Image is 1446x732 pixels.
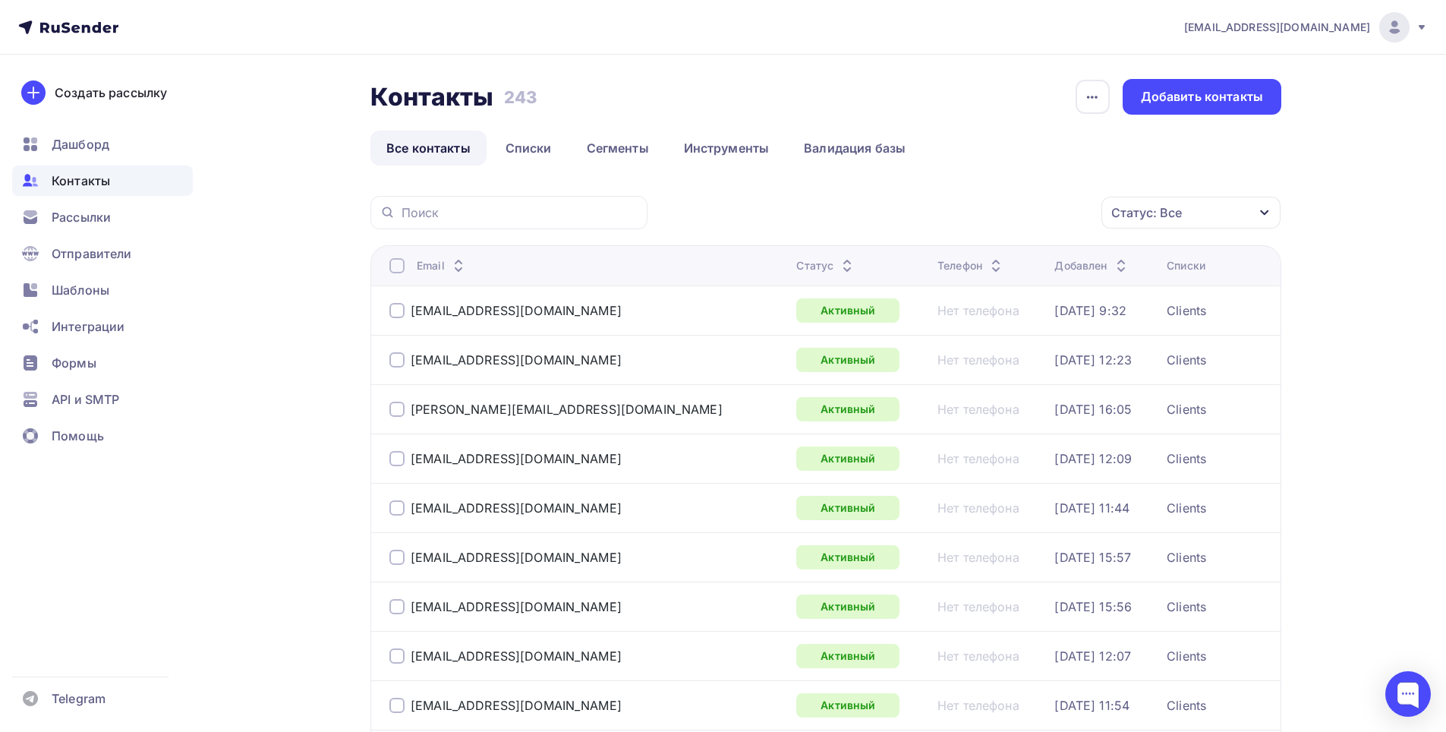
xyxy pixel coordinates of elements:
[52,390,119,409] span: API и SMTP
[411,648,622,664] a: [EMAIL_ADDRESS][DOMAIN_NAME]
[1167,402,1206,417] a: Clients
[937,451,1019,466] a: Нет телефона
[490,131,568,166] a: Списки
[55,84,167,102] div: Создать рассылку
[1054,500,1129,516] a: [DATE] 11:44
[1054,352,1132,368] a: [DATE] 12:23
[504,87,537,108] h3: 243
[52,208,111,226] span: Рассылки
[796,446,899,471] a: Активный
[12,129,193,159] a: Дашборд
[411,352,622,368] a: [EMAIL_ADDRESS][DOMAIN_NAME]
[937,599,1019,614] div: Нет телефона
[1054,698,1129,713] div: [DATE] 11:54
[411,550,622,565] a: [EMAIL_ADDRESS][DOMAIN_NAME]
[1167,303,1206,318] a: Clients
[411,698,622,713] a: [EMAIL_ADDRESS][DOMAIN_NAME]
[1054,599,1132,614] a: [DATE] 15:56
[1167,500,1206,516] a: Clients
[12,202,193,232] a: Рассылки
[411,599,622,614] a: [EMAIL_ADDRESS][DOMAIN_NAME]
[12,348,193,378] a: Формы
[370,131,487,166] a: Все контакты
[1167,550,1206,565] a: Clients
[796,348,899,372] div: Активный
[1054,303,1126,318] a: [DATE] 9:32
[12,238,193,269] a: Отправители
[1141,88,1263,106] div: Добавить контакты
[796,397,899,421] a: Активный
[411,402,723,417] a: [PERSON_NAME][EMAIL_ADDRESS][DOMAIN_NAME]
[796,298,899,323] div: Активный
[796,496,899,520] a: Активный
[668,131,786,166] a: Инструменты
[12,275,193,305] a: Шаблоны
[1167,258,1205,273] div: Списки
[52,281,109,299] span: Шаблоны
[52,245,132,263] span: Отправители
[52,135,109,153] span: Дашборд
[52,427,104,445] span: Помощь
[1167,451,1206,466] a: Clients
[52,689,106,708] span: Telegram
[12,166,193,196] a: Контакты
[1054,258,1129,273] div: Добавлен
[52,354,96,372] span: Формы
[796,595,899,619] div: Активный
[1054,451,1132,466] div: [DATE] 12:09
[937,698,1019,713] div: Нет телефона
[796,545,899,570] a: Активный
[937,648,1019,664] a: Нет телефона
[1167,352,1206,368] a: Clients
[937,402,1019,417] a: Нет телефона
[1167,698,1206,713] a: Clients
[796,693,899,718] div: Активный
[937,500,1019,516] a: Нет телефона
[411,303,622,318] a: [EMAIL_ADDRESS][DOMAIN_NAME]
[937,550,1019,565] a: Нет телефона
[796,644,899,668] a: Активный
[796,258,856,273] div: Статус
[1054,402,1132,417] a: [DATE] 16:05
[937,258,1005,273] div: Телефон
[1167,599,1206,614] a: Clients
[1111,204,1182,222] div: Статус: Все
[1184,20,1370,35] span: [EMAIL_ADDRESS][DOMAIN_NAME]
[370,82,493,112] h2: Контакты
[1167,648,1206,664] a: Clients
[937,352,1019,368] div: Нет телефона
[411,451,622,466] a: [EMAIL_ADDRESS][DOMAIN_NAME]
[52,317,124,336] span: Интеграции
[411,500,622,516] a: [EMAIL_ADDRESS][DOMAIN_NAME]
[1184,12,1428,43] a: [EMAIL_ADDRESS][DOMAIN_NAME]
[1101,196,1281,229] button: Статус: Все
[937,303,1019,318] a: Нет телефона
